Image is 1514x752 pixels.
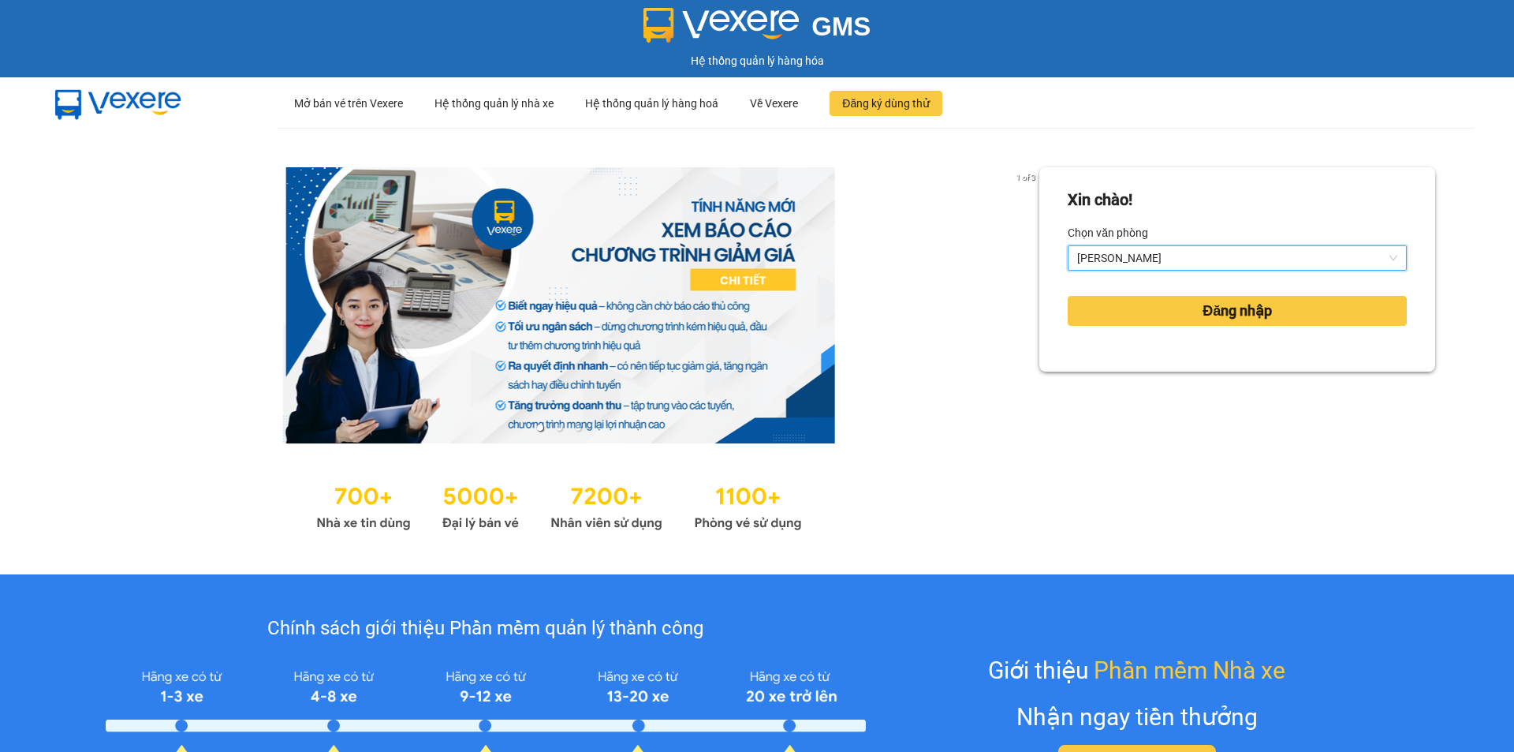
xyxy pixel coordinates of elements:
div: Hệ thống quản lý hàng hoá [585,78,718,129]
button: Đăng ký dùng thử [830,91,942,116]
div: Mở bán vé trên Vexere [294,78,403,129]
div: Về Vexere [750,78,798,129]
div: Chính sách giới thiệu Phần mềm quản lý thành công [106,614,865,644]
span: Đăng nhập [1203,300,1272,322]
button: next slide / item [1017,167,1039,443]
a: GMS [643,24,871,36]
li: slide item 1 [537,425,543,431]
div: Hệ thống quản lý hàng hóa [4,52,1510,69]
div: Giới thiệu [988,652,1285,689]
button: Đăng nhập [1068,296,1407,326]
li: slide item 3 [575,425,581,431]
div: Xin chào! [1068,188,1132,212]
div: Nhận ngay tiền thưởng [1016,698,1258,735]
img: logo 2 [643,8,800,43]
li: slide item 2 [556,425,562,431]
label: Chọn văn phòng [1068,220,1148,245]
img: mbUUG5Q.png [39,77,197,129]
span: Đăng ký dùng thử [842,95,930,112]
button: previous slide / item [79,167,101,443]
span: Phần mềm Nhà xe [1094,652,1285,689]
span: GMS [811,12,871,41]
span: An Dương Vương [1077,246,1397,270]
p: 1 of 3 [1012,167,1039,188]
img: Statistics.png [316,475,802,535]
div: Hệ thống quản lý nhà xe [434,78,554,129]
